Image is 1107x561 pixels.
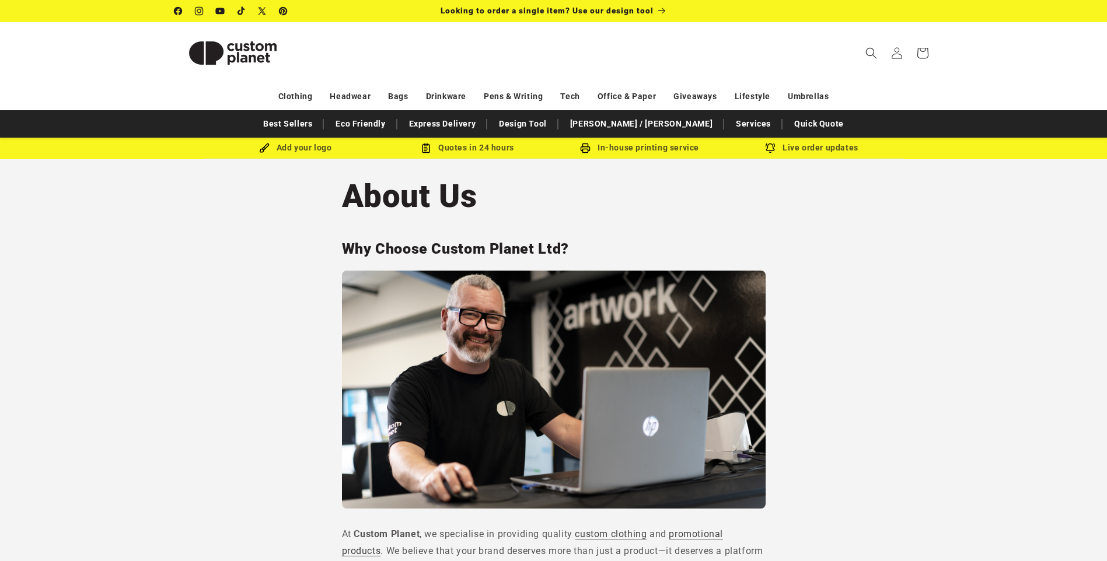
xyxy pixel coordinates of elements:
a: [PERSON_NAME] / [PERSON_NAME] [564,114,718,134]
summary: Search [858,40,884,66]
h1: About Us [342,176,766,216]
a: Services [730,114,777,134]
a: Office & Paper [598,86,656,107]
h2: Why Choose Custom Planet Ltd? [342,240,766,258]
span: Looking to order a single item? Use our design tool [441,6,654,15]
a: Best Sellers [257,114,318,134]
strong: Custom Planet [354,528,420,539]
a: Lifestyle [735,86,770,107]
a: Quick Quote [788,114,850,134]
div: Live order updates [726,141,898,155]
a: Pens & Writing [484,86,543,107]
a: Giveaways [673,86,717,107]
img: Order Updates Icon [421,143,431,153]
a: Express Delivery [403,114,482,134]
div: Quotes in 24 hours [382,141,554,155]
img: Order updates [765,143,776,153]
a: Drinkware [426,86,466,107]
a: Eco Friendly [330,114,391,134]
div: In-house printing service [554,141,726,155]
a: Clothing [278,86,313,107]
a: Design Tool [493,114,553,134]
div: Add your logo [209,141,382,155]
img: Brush Icon [259,143,270,153]
a: Tech [560,86,579,107]
a: Custom Planet [170,22,295,83]
a: custom clothing [575,528,647,539]
a: Umbrellas [788,86,829,107]
a: Bags [388,86,408,107]
img: In-house printing [580,143,591,153]
a: Headwear [330,86,371,107]
img: Custom Planet [174,27,291,79]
